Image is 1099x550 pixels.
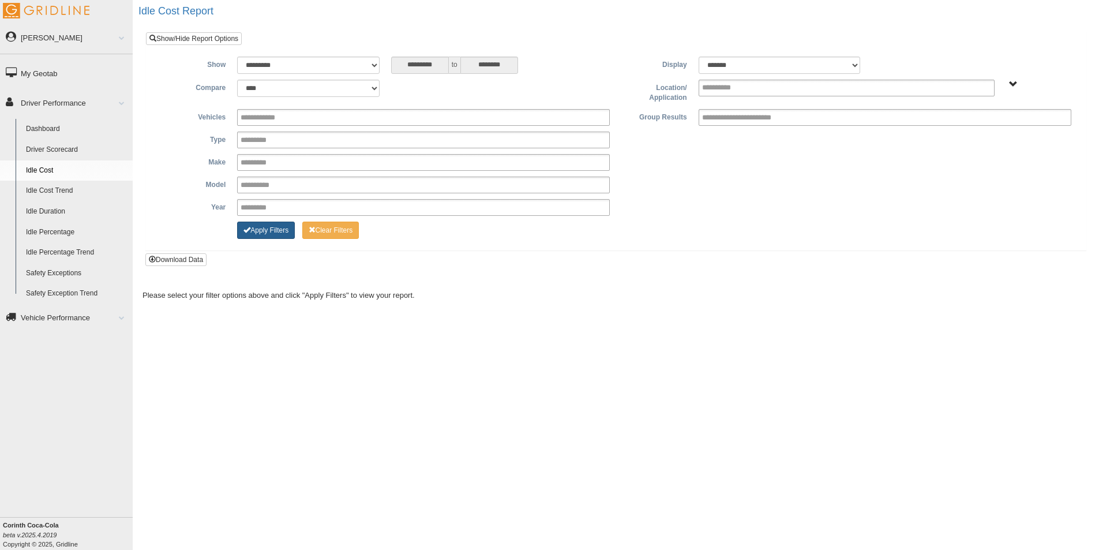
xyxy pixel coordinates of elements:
[21,263,133,284] a: Safety Exceptions
[302,222,359,239] button: Change Filter Options
[616,80,692,103] label: Location/ Application
[146,32,242,45] a: Show/Hide Report Options
[155,199,231,213] label: Year
[155,132,231,145] label: Type
[138,6,1099,17] h2: Idle Cost Report
[21,222,133,243] a: Idle Percentage
[3,522,59,529] b: Corinth Coca-Cola
[3,3,89,18] img: Gridline
[155,177,231,190] label: Model
[21,201,133,222] a: Idle Duration
[155,57,231,70] label: Show
[145,253,207,266] button: Download Data
[142,291,415,300] span: Please select your filter options above and click "Apply Filters" to view your report.
[155,80,231,93] label: Compare
[616,109,692,123] label: Group Results
[155,109,231,123] label: Vehicles
[449,57,460,74] span: to
[21,119,133,140] a: Dashboard
[155,154,231,168] label: Make
[21,160,133,181] a: Idle Cost
[237,222,295,239] button: Change Filter Options
[21,242,133,263] a: Idle Percentage Trend
[616,57,692,70] label: Display
[21,140,133,160] a: Driver Scorecard
[21,283,133,304] a: Safety Exception Trend
[3,521,133,549] div: Copyright © 2025, Gridline
[21,181,133,201] a: Idle Cost Trend
[3,532,57,538] i: beta v.2025.4.2019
